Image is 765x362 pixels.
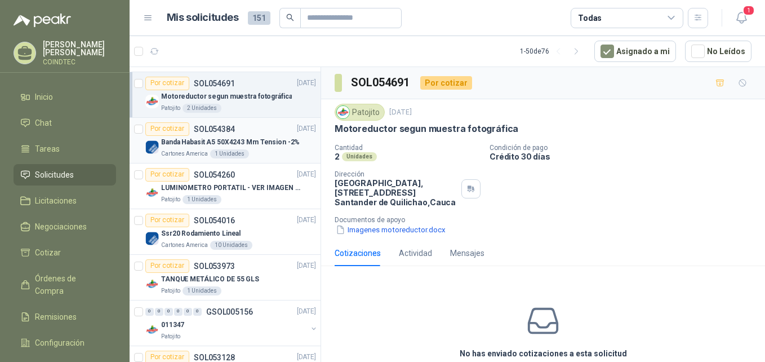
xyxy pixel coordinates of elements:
[145,77,189,90] div: Por cotizar
[248,11,270,25] span: 151
[161,320,184,330] p: 011347
[335,178,457,207] p: [GEOGRAPHIC_DATA], [STREET_ADDRESS] Santander de Quilichao , Cauca
[420,76,472,90] div: Por cotizar
[161,332,180,341] p: Patojito
[145,214,189,227] div: Por cotizar
[389,107,412,118] p: [DATE]
[174,308,183,316] div: 0
[594,41,676,62] button: Asignado a mi
[145,95,159,108] img: Company Logo
[210,241,252,250] div: 10 Unidades
[450,247,484,259] div: Mensajes
[297,215,316,226] p: [DATE]
[145,140,159,154] img: Company Logo
[286,14,294,21] span: search
[161,241,208,250] p: Cartones America
[731,8,751,28] button: 1
[335,224,447,236] button: Imagenes motoreductor.docx
[210,149,249,158] div: 1 Unidades
[161,183,301,193] p: LUMINOMETRO PORTATIL - VER IMAGEN ADJUNTA
[460,347,627,360] h3: No has enviado cotizaciones a esta solicitud
[14,242,116,263] a: Cotizar
[335,144,481,152] p: Cantidad
[35,91,53,103] span: Inicio
[130,255,321,301] a: Por cotizarSOL053973[DATE] Company LogoTANQUE METÁLICO DE 55 GLSPatojito1 Unidades
[578,12,602,24] div: Todas
[130,118,321,164] a: Por cotizarSOL054384[DATE] Company LogoBanda Habasit A5 50X4243 Mm Tension -2%Cartones America1 U...
[297,169,316,180] p: [DATE]
[399,247,432,259] div: Actividad
[194,80,235,87] p: SOL054691
[14,332,116,354] a: Configuración
[490,152,760,161] p: Crédito 30 días
[130,164,321,209] a: Por cotizarSOL054260[DATE] Company LogoLUMINOMETRO PORTATIL - VER IMAGEN ADJUNTAPatojito1 Unidades
[183,195,221,204] div: 1 Unidades
[14,138,116,160] a: Tareas
[194,262,235,270] p: SOL053973
[145,168,189,182] div: Por cotizar
[194,171,235,179] p: SOL054260
[297,261,316,271] p: [DATE]
[145,308,154,316] div: 0
[35,246,61,259] span: Cotizar
[14,86,116,108] a: Inicio
[35,311,77,323] span: Remisiones
[161,195,180,204] p: Patojito
[297,123,316,134] p: [DATE]
[145,232,159,245] img: Company Logo
[206,308,253,316] p: GSOL005156
[335,123,518,135] p: Motoreductor segun muestra fotográfica
[35,272,105,297] span: Órdenes de Compra
[130,209,321,255] a: Por cotizarSOL054016[DATE] Company LogoSsr20 Rodamiento LinealCartones America10 Unidades
[145,277,159,291] img: Company Logo
[194,125,235,133] p: SOL054384
[161,137,300,148] p: Banda Habasit A5 50X4243 Mm Tension -2%
[14,14,71,27] img: Logo peakr
[155,308,163,316] div: 0
[130,72,321,118] a: Por cotizarSOL054691[DATE] Company LogoMotoreductor segun muestra fotográficaPatojito2 Unidades
[14,268,116,302] a: Órdenes de Compra
[335,216,760,224] p: Documentos de apoyo
[161,91,292,102] p: Motoreductor segun muestra fotográfica
[342,152,377,161] div: Unidades
[161,228,241,239] p: Ssr20 Rodamiento Lineal
[193,308,202,316] div: 0
[297,78,316,89] p: [DATE]
[14,306,116,328] a: Remisiones
[337,106,349,118] img: Company Logo
[35,220,87,233] span: Negociaciones
[183,104,221,113] div: 2 Unidades
[164,308,173,316] div: 0
[297,306,316,317] p: [DATE]
[35,143,60,155] span: Tareas
[35,117,52,129] span: Chat
[145,323,159,337] img: Company Logo
[161,104,180,113] p: Patojito
[161,286,180,295] p: Patojito
[14,190,116,211] a: Licitaciones
[184,308,192,316] div: 0
[14,112,116,134] a: Chat
[742,5,755,16] span: 1
[145,122,189,136] div: Por cotizar
[43,59,116,65] p: COINDTEC
[194,354,235,361] p: SOL053128
[35,169,74,181] span: Solicitudes
[145,259,189,273] div: Por cotizar
[35,195,77,207] span: Licitaciones
[43,41,116,56] p: [PERSON_NAME] [PERSON_NAME]
[161,274,259,285] p: TANQUE METÁLICO DE 55 GLS
[335,247,381,259] div: Cotizaciones
[167,10,239,26] h1: Mis solicitudes
[490,144,760,152] p: Condición de pago
[35,337,84,349] span: Configuración
[685,41,751,62] button: No Leídos
[351,74,411,91] h3: SOL054691
[14,216,116,237] a: Negociaciones
[335,152,340,161] p: 2
[183,286,221,295] div: 1 Unidades
[335,104,385,121] div: Patojito
[161,149,208,158] p: Cartones America
[335,170,457,178] p: Dirección
[194,217,235,224] p: SOL054016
